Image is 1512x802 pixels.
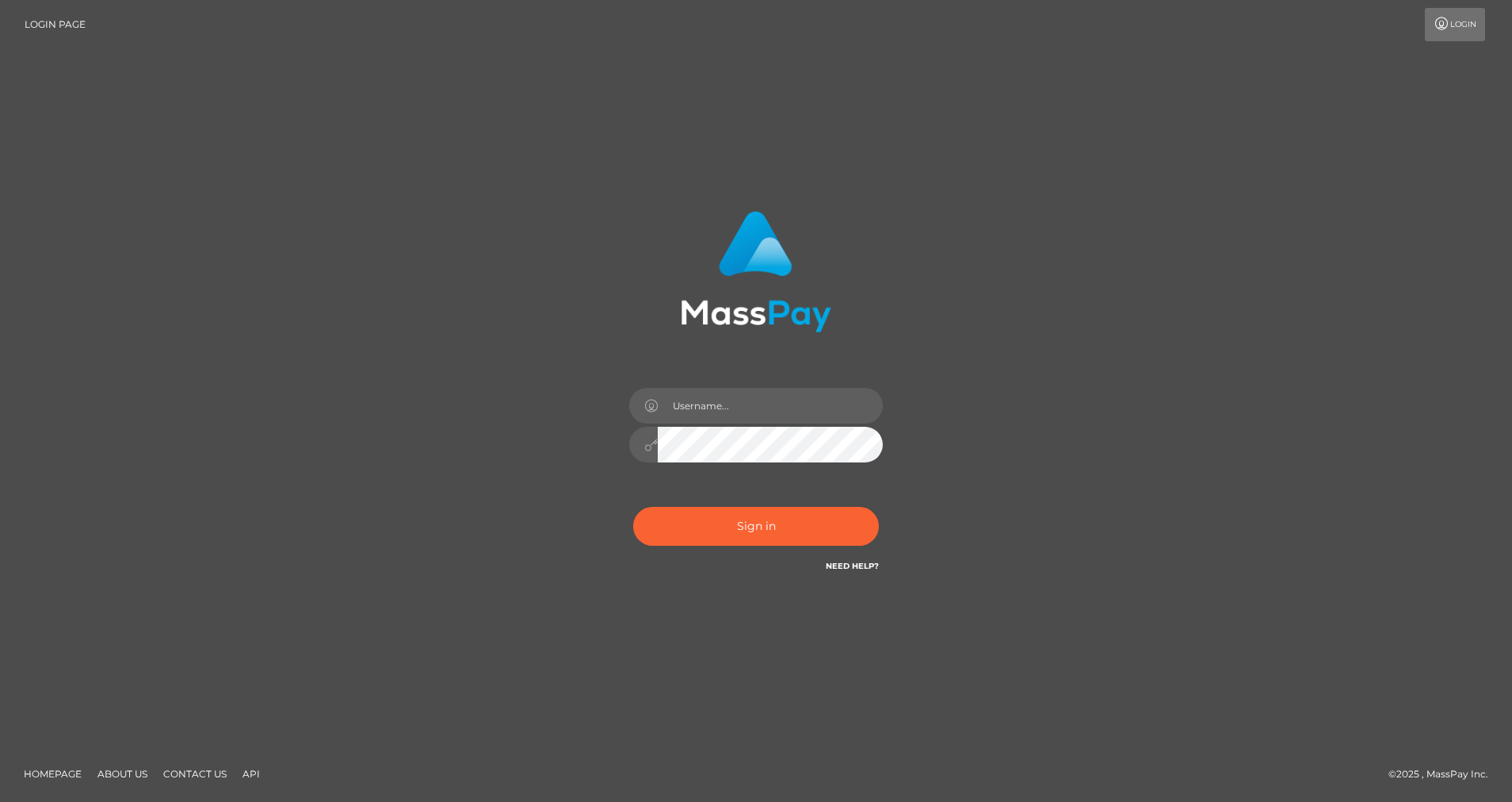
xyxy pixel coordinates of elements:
a: Need Help? [826,561,879,571]
a: API [236,762,266,786]
div: © 2025 , MassPay Inc. [1388,766,1500,783]
button: Sign in [633,507,879,546]
a: Contact Us [157,762,233,786]
a: About Us [91,762,154,786]
a: Homepage [17,762,88,786]
a: Login [1425,8,1485,41]
input: Username... [658,388,883,424]
a: Login Page [25,8,86,41]
img: MassPay Login [681,211,831,332]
